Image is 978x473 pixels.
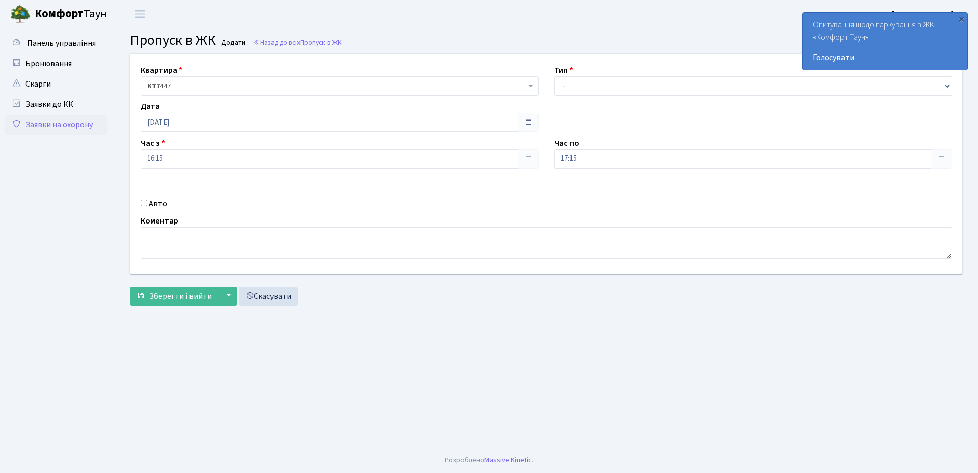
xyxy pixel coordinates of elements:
button: Зберегти і вийти [130,287,219,306]
div: Опитування щодо паркування в ЖК «Комфорт Таун» [803,13,967,70]
span: Зберегти і вийти [149,291,212,302]
a: Скарги [5,74,107,94]
label: Дата [141,100,160,113]
label: Квартира [141,64,182,76]
div: × [956,14,966,24]
a: Заявки до КК [5,94,107,115]
a: Панель управління [5,33,107,53]
a: Massive Kinetic [484,455,532,465]
a: Голосувати [813,51,957,64]
small: Додати . [219,39,249,47]
a: Скасувати [239,287,298,306]
label: Час по [554,137,579,149]
label: Тип [554,64,573,76]
button: Переключити навігацію [127,6,153,22]
span: Пропуск в ЖК [130,30,216,50]
a: Заявки на охорону [5,115,107,135]
span: <b>КТ7</b>&nbsp;&nbsp;&nbsp;447 [141,76,539,96]
span: Пропуск в ЖК [300,38,342,47]
span: Таун [35,6,107,23]
a: ФОП [PERSON_NAME]. Н. [873,8,966,20]
b: КТ7 [147,81,160,91]
b: Комфорт [35,6,84,22]
label: Час з [141,137,165,149]
a: Бронювання [5,53,107,74]
label: Авто [149,198,167,210]
img: logo.png [10,4,31,24]
span: Панель управління [27,38,96,49]
b: ФОП [PERSON_NAME]. Н. [873,9,966,20]
span: <b>КТ7</b>&nbsp;&nbsp;&nbsp;447 [147,81,526,91]
div: Розроблено . [445,455,533,466]
label: Коментар [141,215,178,227]
a: Назад до всіхПропуск в ЖК [253,38,342,47]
